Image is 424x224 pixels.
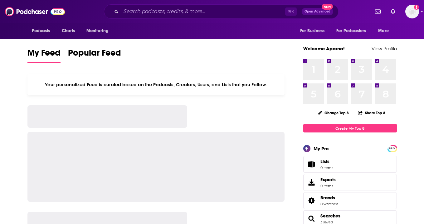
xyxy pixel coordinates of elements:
[27,47,61,62] span: My Feed
[372,46,397,52] a: View Profile
[27,25,58,37] button: open menu
[305,214,318,223] a: Searches
[320,184,336,188] span: 0 items
[320,159,329,164] span: Lists
[305,160,318,169] span: Lists
[296,25,333,37] button: open menu
[320,213,340,219] a: Searches
[405,5,419,18] button: Show profile menu
[5,6,65,17] img: Podchaser - Follow, Share and Rate Podcasts
[388,6,398,17] a: Show notifications dropdown
[27,47,61,63] a: My Feed
[302,8,333,15] button: Open AdvancedNew
[320,166,333,170] span: 0 items
[322,4,333,10] span: New
[305,10,330,13] span: Open Advanced
[314,146,329,152] div: My Pro
[320,195,338,201] a: Brands
[300,27,325,35] span: For Business
[303,192,397,209] span: Brands
[314,109,353,117] button: Change Top 8
[305,178,318,187] span: Exports
[388,146,396,151] a: PRO
[32,27,50,35] span: Podcasts
[104,4,339,19] div: Search podcasts, credits, & more...
[303,156,397,173] a: Lists
[82,25,117,37] button: open menu
[336,27,366,35] span: For Podcasters
[58,25,79,37] a: Charts
[320,177,336,182] span: Exports
[303,124,397,132] a: Create My Top 8
[374,25,397,37] button: open menu
[62,27,75,35] span: Charts
[86,27,109,35] span: Monitoring
[320,159,333,164] span: Lists
[68,47,121,63] a: Popular Feed
[121,7,285,17] input: Search podcasts, credits, & more...
[414,5,419,10] svg: Add a profile image
[303,174,397,191] a: Exports
[378,27,389,35] span: More
[303,46,345,52] a: Welcome Aparna!
[405,5,419,18] img: User Profile
[285,7,297,16] span: ⌘ K
[320,202,338,206] a: 0 watched
[358,107,386,119] button: Share Top 8
[68,47,121,62] span: Popular Feed
[27,74,285,95] div: Your personalized Feed is curated based on the Podcasts, Creators, Users, and Lists that you Follow.
[373,6,383,17] a: Show notifications dropdown
[405,5,419,18] span: Logged in as AparnaKulkarni
[305,196,318,205] a: Brands
[332,25,375,37] button: open menu
[320,195,335,201] span: Brands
